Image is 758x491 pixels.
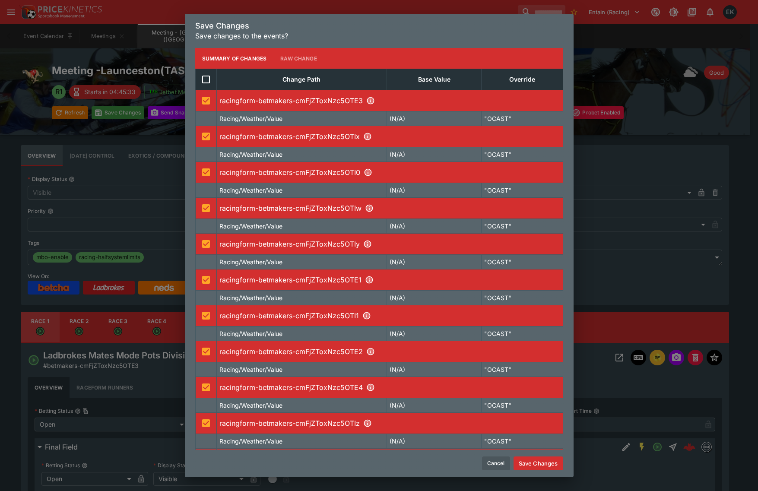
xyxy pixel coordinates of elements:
td: (N/A) [387,219,481,234]
th: Change Path [216,69,387,90]
td: "OCAST" [481,183,563,198]
td: (N/A) [387,111,481,126]
button: Save Changes [514,456,563,470]
p: Racing/Weather/Value [219,365,282,374]
td: (N/A) [387,183,481,198]
p: Save changes to the events? [195,31,563,41]
p: Racing/Weather/Value [219,437,282,446]
svg: R1 - Ladbrokes Mates Mode Pots Division1 [366,96,375,105]
td: "OCAST" [481,219,563,234]
p: Racing/Weather/Value [219,293,282,302]
p: racingform-betmakers-cmFjZToxNzc5OTE1 [219,275,560,285]
svg: R5 - Colonial Hotel Division1 [363,240,372,248]
svg: R10 - Chase Newspaper Division2 [363,419,372,428]
svg: R9 - Hst Tree Services Division1 [366,383,375,392]
td: (N/A) [387,291,481,305]
p: racingform-betmakers-cmFjZToxNzc5OTIx [219,131,560,142]
button: Cancel [482,456,510,470]
th: Override [481,69,563,90]
button: Raw Change [273,48,324,69]
th: Base Value [387,69,481,90]
p: racingform-betmakers-cmFjZToxNzc5OTE4 [219,382,560,393]
svg: R4 - Westbury Gourmet Meats Division1 [365,204,374,212]
p: Racing/Weather/Value [219,150,282,159]
p: racingform-betmakers-cmFjZToxNzc5OTIy [219,239,560,249]
td: (N/A) [387,398,481,413]
p: racingform-betmakers-cmFjZToxNzc5OTIz [219,418,560,428]
p: racingform-betmakers-cmFjZToxNzc5OTE3 [219,95,560,106]
p: Racing/Weather/Value [219,257,282,266]
td: "OCAST" [481,111,563,126]
td: (N/A) [387,255,481,269]
h5: Save Changes [195,21,563,31]
svg: R6 - Clarkie Tyres Division1 [365,276,374,284]
td: "OCAST" [481,255,563,269]
td: "OCAST" [481,362,563,377]
svg: R2 - Kingsley Jarman Fencing Division1 [363,132,372,141]
td: "OCAST" [481,398,563,413]
td: (N/A) [387,434,481,449]
p: Racing/Weather/Value [219,401,282,410]
p: Racing/Weather/Value [219,329,282,338]
svg: R3 - Sires On Ice Division1 [364,168,372,177]
p: racingform-betmakers-cmFjZToxNzc5OTI0 [219,167,560,177]
p: Racing/Weather/Value [219,222,282,231]
td: "OCAST" [481,434,563,449]
td: "OCAST" [481,326,563,341]
p: Racing/Weather/Value [219,186,282,195]
p: racingform-betmakers-cmFjZToxNzc5OTI1 [219,310,560,321]
td: (N/A) [387,147,481,162]
td: (N/A) [387,362,481,377]
td: "OCAST" [481,147,563,162]
p: Racing/Weather/Value [219,114,282,123]
svg: R7 - Ben Englund Plastering Division1 [362,311,371,320]
svg: R8 - Ulverstone Pet Foods Division2 [366,347,375,356]
button: Summary of Changes [195,48,274,69]
p: racingform-betmakers-cmFjZToxNzc5OTIw [219,203,560,213]
td: "OCAST" [481,291,563,305]
p: racingform-betmakers-cmFjZToxNzc5OTE2 [219,346,560,357]
td: (N/A) [387,326,481,341]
